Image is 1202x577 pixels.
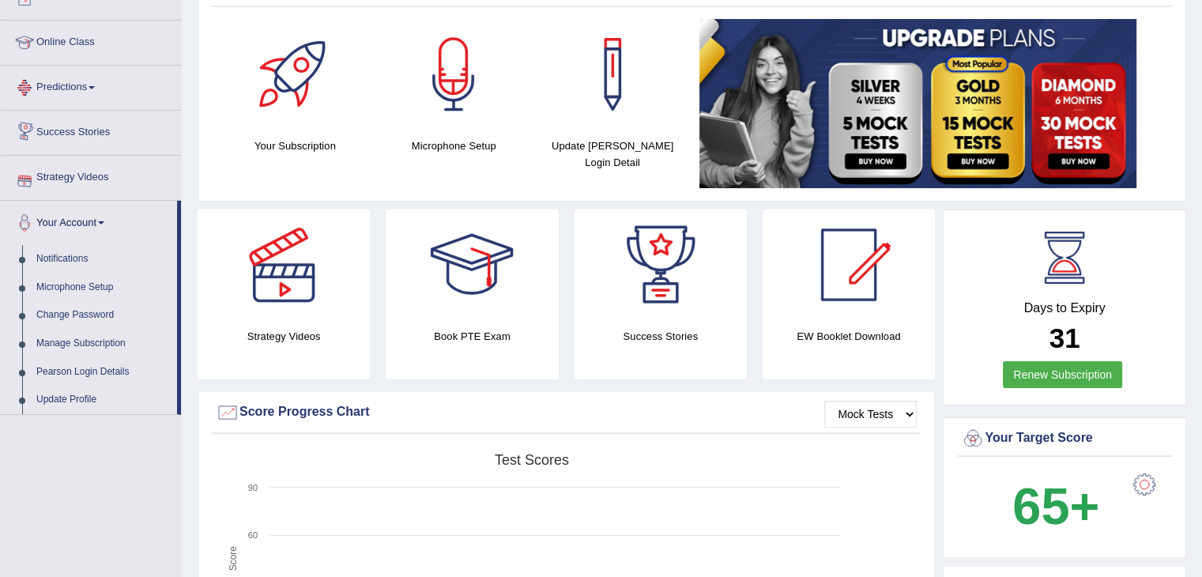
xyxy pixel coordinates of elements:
[29,301,177,330] a: Change Password
[216,401,917,424] div: Score Progress Chart
[386,328,558,345] h4: Book PTE Exam
[495,452,569,468] tspan: Test scores
[1012,477,1099,535] b: 65+
[29,330,177,358] a: Manage Subscription
[1,111,181,150] a: Success Stories
[961,301,1168,315] h4: Days to Expiry
[699,19,1136,188] img: small5.jpg
[763,328,935,345] h4: EW Booklet Download
[29,386,177,414] a: Update Profile
[224,138,367,154] h4: Your Subscription
[382,138,526,154] h4: Microphone Setup
[1049,322,1080,353] b: 31
[29,273,177,302] a: Microphone Setup
[1,21,181,60] a: Online Class
[541,138,684,171] h4: Update [PERSON_NAME] Login Detail
[198,328,370,345] h4: Strategy Videos
[575,328,747,345] h4: Success Stories
[29,358,177,387] a: Pearson Login Details
[228,546,239,571] tspan: Score
[248,530,258,540] text: 60
[29,245,177,273] a: Notifications
[248,483,258,492] text: 90
[1,156,181,195] a: Strategy Videos
[1003,361,1122,388] a: Renew Subscription
[961,427,1168,451] div: Your Target Score
[1,201,177,240] a: Your Account
[1,66,181,105] a: Predictions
